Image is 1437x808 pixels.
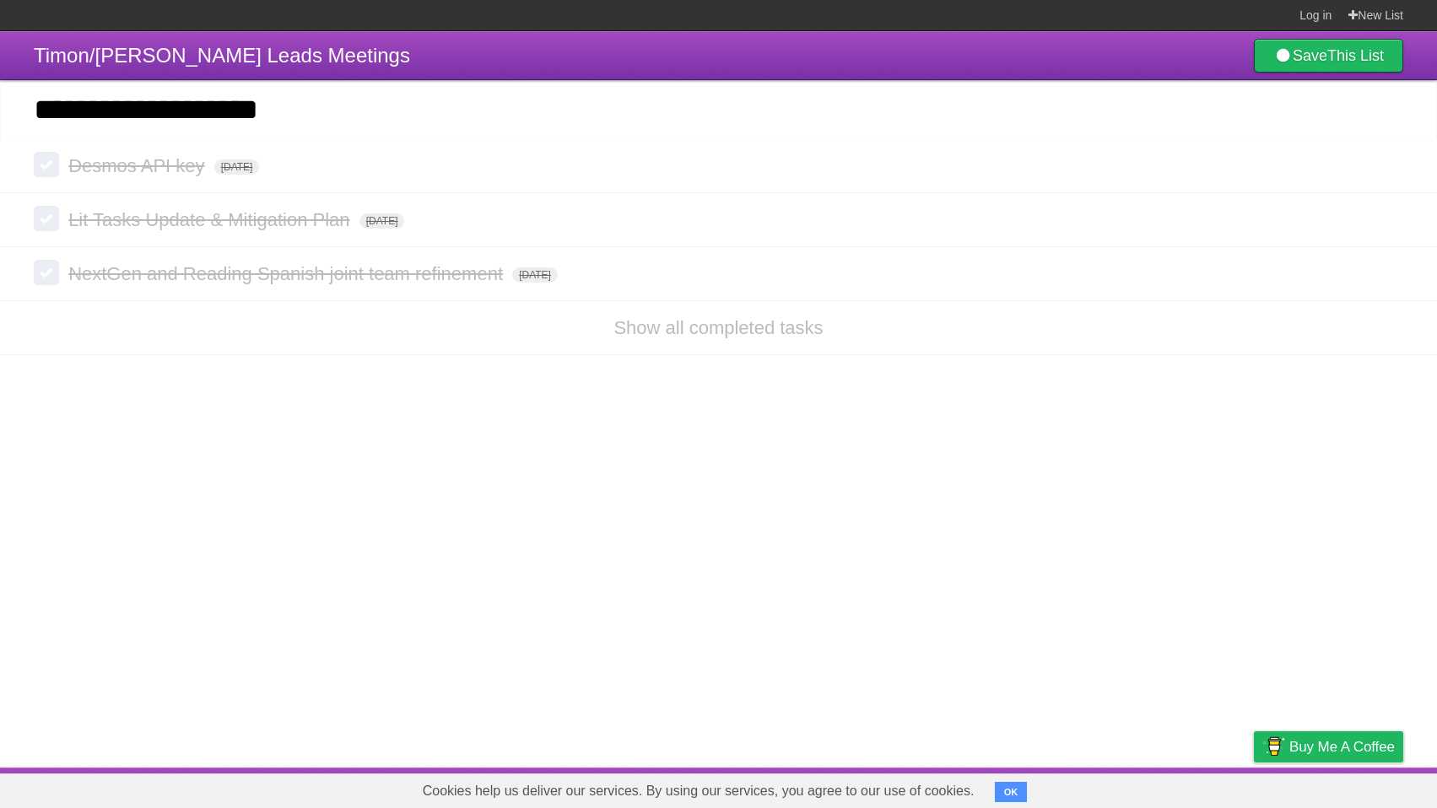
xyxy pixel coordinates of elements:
span: Lit Tasks Update & Mitigation Plan [68,209,354,230]
span: Desmos API key [68,155,208,176]
label: Done [34,152,59,177]
a: Buy me a coffee [1254,731,1403,762]
img: Buy me a coffee [1262,732,1285,761]
a: Developers [1085,772,1153,804]
a: Suggest a feature [1297,772,1403,804]
span: [DATE] [214,159,260,175]
span: NextGen and Reading Spanish joint team refinement [68,263,507,284]
b: This List [1327,47,1384,64]
a: About [1029,772,1065,804]
label: Done [34,260,59,285]
span: Buy me a coffee [1289,732,1395,762]
a: Show all completed tasks [613,317,823,338]
label: Done [34,206,59,231]
span: [DATE] [512,267,558,283]
button: OK [995,782,1028,802]
span: [DATE] [359,213,405,229]
a: SaveThis List [1254,39,1403,73]
span: Timon/[PERSON_NAME] Leads Meetings [34,44,410,67]
a: Privacy [1232,772,1276,804]
span: Cookies help us deliver our services. By using our services, you agree to our use of cookies. [406,774,991,808]
a: Terms [1175,772,1212,804]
